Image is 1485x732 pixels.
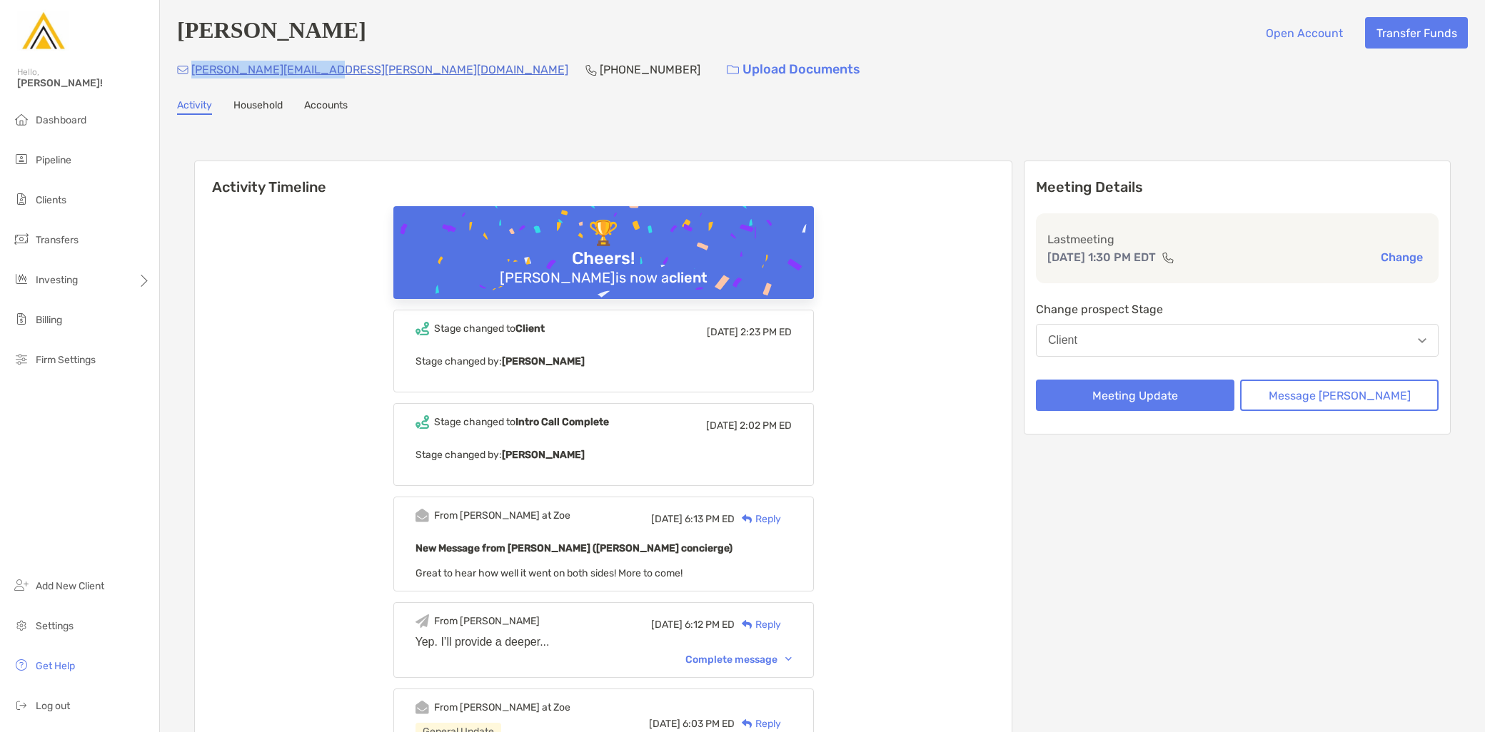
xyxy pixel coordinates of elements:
a: Accounts [304,99,348,115]
p: Stage changed by: [416,446,792,464]
div: From [PERSON_NAME] at Zoe [434,509,570,522]
b: Client [515,322,545,335]
button: Open Account [1254,17,1354,49]
img: logout icon [13,696,30,713]
div: Reply [735,617,781,632]
img: Open dropdown arrow [1418,338,1426,343]
span: Firm Settings [36,354,96,366]
div: From [PERSON_NAME] [434,615,540,627]
img: investing icon [13,270,30,288]
button: Transfer Funds [1365,17,1468,49]
b: New Message from [PERSON_NAME] ([PERSON_NAME] concierge) [416,542,733,554]
span: [DATE] [649,718,680,730]
b: [PERSON_NAME] [502,449,585,461]
p: Change prospect Stage [1036,300,1439,318]
img: pipeline icon [13,151,30,168]
div: [PERSON_NAME] is now a [494,269,713,286]
img: communication type [1162,252,1174,263]
b: client [669,269,708,286]
div: From [PERSON_NAME] at Zoe [434,701,570,713]
span: Billing [36,314,62,326]
span: Investing [36,274,78,286]
img: Confetti [393,206,814,330]
img: Reply icon [742,719,752,728]
b: [PERSON_NAME] [502,355,585,367]
b: Intro Call Complete [515,416,609,428]
div: Reply [735,716,781,731]
div: Stage changed to [434,322,545,335]
img: billing icon [13,310,30,327]
img: Zoe Logo [17,6,69,57]
span: 6:03 PM ED [683,718,735,730]
img: Event icon [416,509,429,522]
span: [DATE] [707,326,738,338]
img: Event icon [416,415,429,429]
h6: Activity Timeline [195,161,1012,195]
span: [DATE] [651,619,683,631]
span: Pipeline [36,154,71,166]
span: [PERSON_NAME]! [17,77,151,89]
span: Log out [36,700,70,712]
button: Message [PERSON_NAME] [1240,380,1439,411]
span: [DATE] [706,420,738,432]
img: add_new_client icon [13,576,30,594]
span: 6:12 PM ED [685,619,735,631]
div: Cheers! [566,248,640,269]
span: Transfers [36,234,79,246]
button: Client [1036,324,1439,357]
span: Add New Client [36,580,104,592]
div: Complete message [685,654,792,666]
span: Dashboard [36,114,86,126]
img: settings icon [13,616,30,634]
img: Chevron icon [785,657,792,661]
img: clients icon [13,190,30,208]
img: Reply icon [742,620,752,629]
span: Great to hear how well it went on both sides! More to come! [416,567,683,579]
img: Phone Icon [585,64,597,76]
img: button icon [727,65,739,75]
p: Meeting Details [1036,178,1439,196]
button: Meeting Update [1036,380,1234,411]
span: 6:13 PM ED [685,513,735,525]
img: dashboard icon [13,111,30,128]
img: Event icon [416,322,429,335]
div: Reply [735,512,781,527]
span: [DATE] [651,513,683,525]
img: Reply icon [742,514,752,524]
p: [PHONE_NUMBER] [600,61,700,78]
img: get-help icon [13,656,30,673]
a: Activity [177,99,212,115]
span: 2:23 PM ED [740,326,792,338]
img: firm-settings icon [13,350,30,367]
span: 2:02 PM ED [740,420,792,432]
img: Email Icon [177,66,188,74]
a: Household [233,99,283,115]
div: 🏆 [583,219,624,248]
span: Clients [36,194,66,206]
img: Event icon [416,701,429,714]
h4: [PERSON_NAME] [177,17,366,49]
div: Stage changed to [434,416,609,428]
p: Last meeting [1047,230,1427,248]
p: [PERSON_NAME][EMAIL_ADDRESS][PERSON_NAME][DOMAIN_NAME] [191,61,568,78]
img: transfers icon [13,230,30,248]
img: Event icon [416,614,429,628]
div: Yep. I’ll provide a deeper... [416,636,792,649]
span: Get Help [36,660,75,672]
a: Upload Documents [718,54,870,85]
p: Stage changed by: [416,352,792,370]
button: Change [1376,250,1427,265]
div: Client [1048,334,1077,347]
p: [DATE] 1:30 PM EDT [1047,248,1156,266]
span: Settings [36,620,74,632]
